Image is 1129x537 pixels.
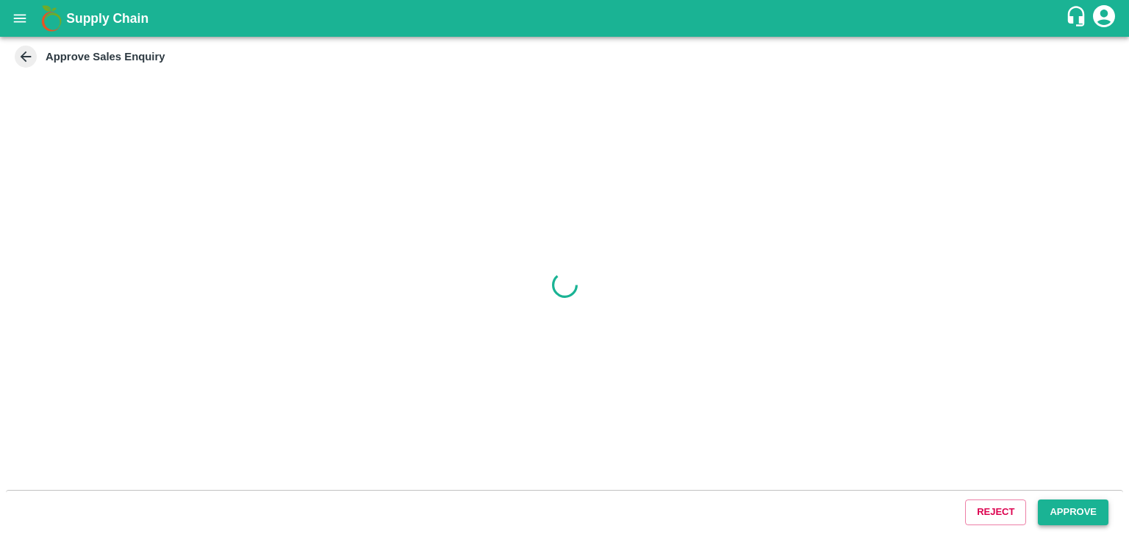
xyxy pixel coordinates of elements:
img: logo [37,4,66,33]
strong: Approve Sales Enquiry [46,51,165,63]
button: Approve [1038,499,1108,525]
button: open drawer [3,1,37,35]
div: account of current user [1091,3,1117,34]
a: Supply Chain [66,8,1065,29]
b: Supply Chain [66,11,148,26]
button: Reject [965,499,1026,525]
div: customer-support [1065,5,1091,32]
